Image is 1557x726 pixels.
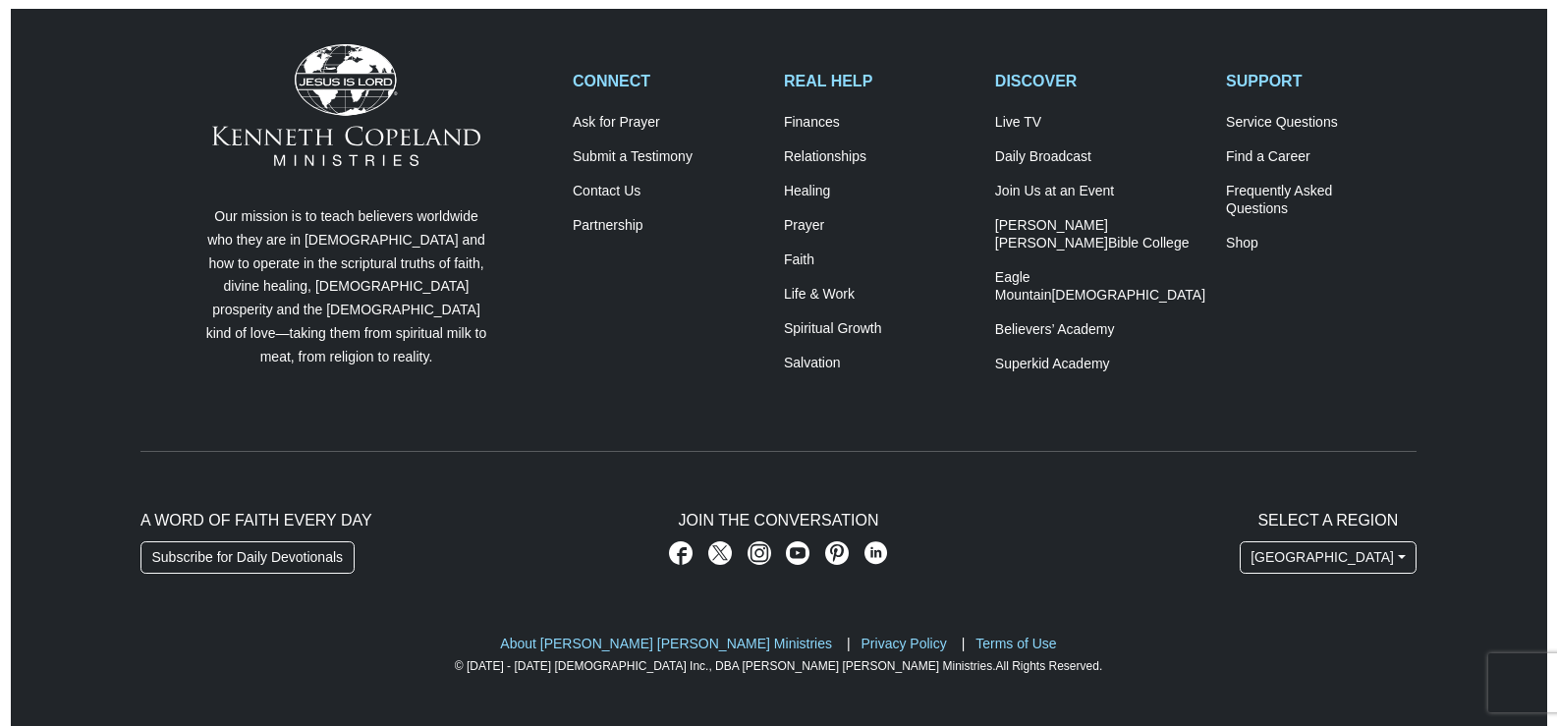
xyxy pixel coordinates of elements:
[140,512,372,529] span: A Word of Faith Every Day
[784,217,974,235] a: Prayer
[784,251,974,269] a: Faith
[995,217,1205,252] a: [PERSON_NAME] [PERSON_NAME]Bible College
[784,355,974,372] a: Salvation
[1226,183,1417,218] a: Frequently AskedQuestions
[1240,541,1417,575] button: [GEOGRAPHIC_DATA]
[1226,148,1417,166] a: Find a Career
[995,183,1205,200] a: Join Us at an Event
[784,72,974,90] h2: REAL HELP
[995,72,1205,90] h2: DISCOVER
[573,183,763,200] a: Contact Us
[573,114,763,132] a: Ask for Prayer
[784,320,974,338] a: Spiritual Growth
[784,286,974,304] a: Life & Work
[995,321,1205,339] a: Believers’ Academy
[1240,511,1417,530] h2: Select A Region
[1226,235,1417,252] a: Shop
[140,656,1417,676] p: All Rights Reserved.
[784,114,974,132] a: Finances
[1226,72,1417,90] h2: SUPPORT
[573,72,763,90] h2: CONNECT
[784,148,974,166] a: Relationships
[573,511,984,530] h2: Join The Conversation
[1051,287,1205,303] span: [DEMOGRAPHIC_DATA]
[995,148,1205,166] a: Daily Broadcast
[975,636,1056,651] a: Terms of Use
[555,659,712,673] a: [DEMOGRAPHIC_DATA] Inc.,
[212,44,480,166] img: Kenneth Copeland Ministries
[455,659,551,673] a: © [DATE] - [DATE]
[995,356,1205,373] a: Superkid Academy
[995,114,1205,132] a: Live TV
[995,269,1205,305] a: Eagle Mountain[DEMOGRAPHIC_DATA]
[201,205,491,369] p: Our mission is to teach believers worldwide who they are in [DEMOGRAPHIC_DATA] and how to operate...
[573,148,763,166] a: Submit a Testimony
[1226,114,1417,132] a: Service Questions
[500,636,832,651] a: About [PERSON_NAME] [PERSON_NAME] Ministries
[862,636,947,651] a: Privacy Policy
[715,659,995,673] a: DBA [PERSON_NAME] [PERSON_NAME] Ministries.
[784,183,974,200] a: Healing
[140,541,355,575] a: Subscribe for Daily Devotionals
[573,217,763,235] a: Partnership
[1108,235,1190,251] span: Bible College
